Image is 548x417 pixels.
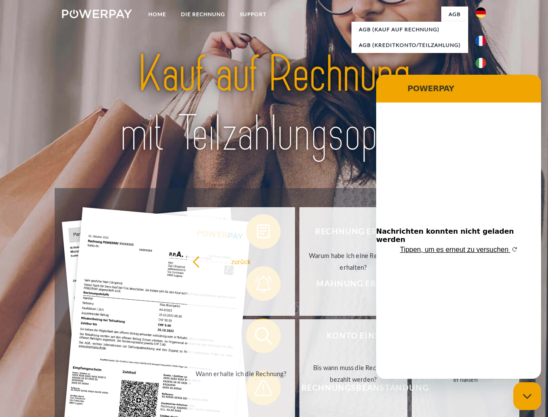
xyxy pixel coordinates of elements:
div: Bis wann muss die Rechnung bezahlt werden? [305,362,402,385]
a: agb [441,7,468,22]
img: de [476,7,486,18]
div: Warum habe ich eine Rechnung erhalten? [305,250,402,273]
a: Home [141,7,174,22]
a: DIE RECHNUNG [174,7,233,22]
a: AGB (Kauf auf Rechnung) [351,22,468,37]
a: SUPPORT [233,7,274,22]
div: zurück [192,255,290,267]
iframe: Messaging-Fenster [376,75,541,379]
img: fr [476,36,486,46]
a: AGB (Kreditkonto/Teilzahlung) [351,37,468,53]
img: logo-powerpay-white.svg [62,10,132,18]
img: it [476,58,486,68]
div: Wann erhalte ich die Rechnung? [192,367,290,379]
iframe: Schaltfläche zum Öffnen des Messaging-Fensters [513,382,541,410]
img: title-powerpay_de.svg [83,42,465,166]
